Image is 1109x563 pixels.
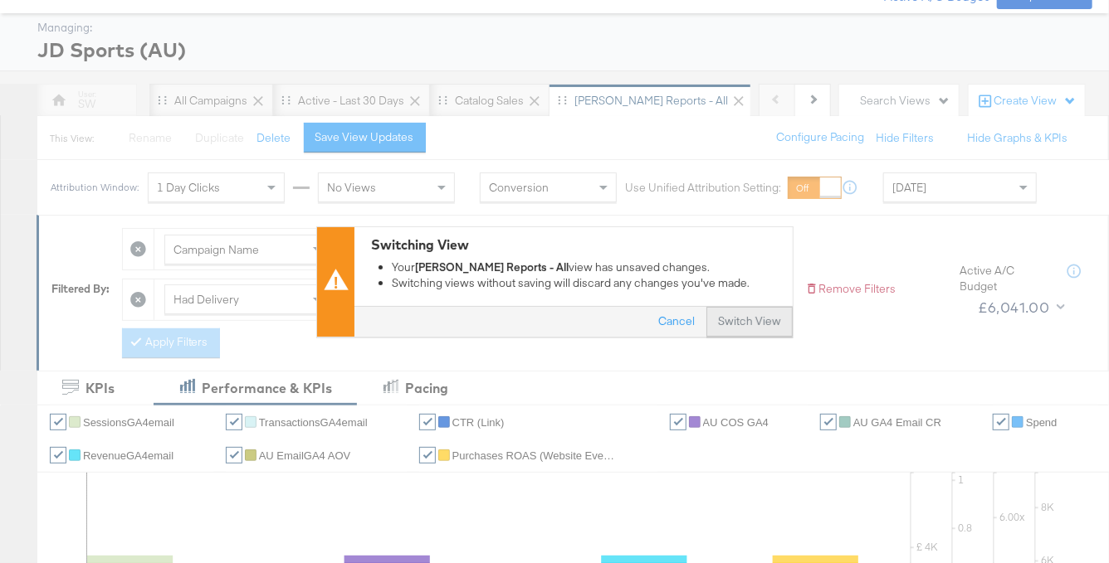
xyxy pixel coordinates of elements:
[647,307,706,337] button: Cancel
[392,260,784,275] li: Your view has unsaved changes.
[706,307,793,337] button: Switch View
[371,235,784,255] div: Switching View
[415,260,569,274] strong: [PERSON_NAME] Reports - All
[392,275,784,291] li: Switching views without saving will discard any changes you've made.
